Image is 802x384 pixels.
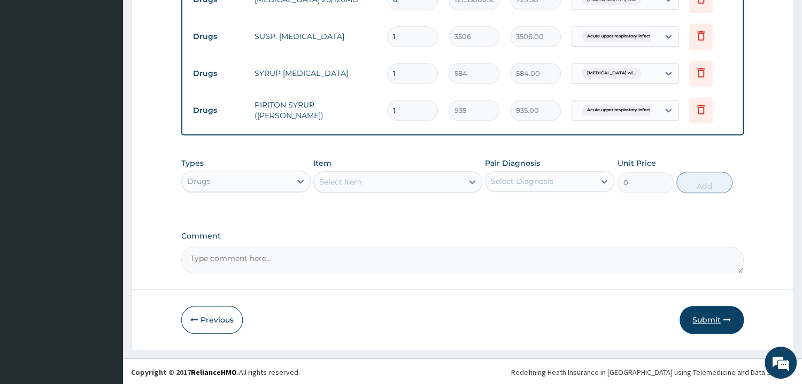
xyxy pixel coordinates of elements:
img: d_794563401_company_1708531726252_794563401 [20,53,43,80]
label: Pair Diagnosis [485,158,540,168]
td: Drugs [188,27,249,47]
strong: Copyright © 2017 . [131,367,239,377]
span: [MEDICAL_DATA] wi... [582,68,641,79]
td: Drugs [188,101,249,120]
button: Add [676,172,732,193]
div: Select Diagnosis [491,176,553,187]
a: RelianceHMO [191,367,237,377]
span: We're online! [62,120,148,228]
button: Previous [181,306,243,334]
span: Acute upper respiratory infect... [582,31,659,42]
textarea: Type your message and hit 'Enter' [5,264,204,301]
label: Types [181,159,204,168]
td: SUSP. [MEDICAL_DATA] [249,26,382,47]
td: PIRITON SYRUP ([PERSON_NAME]) [249,94,382,126]
div: Drugs [187,176,211,187]
td: SYRUP [MEDICAL_DATA] [249,63,382,84]
div: Redefining Heath Insurance in [GEOGRAPHIC_DATA] using Telemedicine and Data Science! [511,367,794,378]
div: Chat with us now [56,60,180,74]
label: Item [313,158,331,168]
label: Comment [181,232,744,241]
span: Acute upper respiratory infect... [582,105,659,116]
td: Drugs [188,64,249,83]
button: Submit [680,306,744,334]
div: Select Item [319,176,362,187]
div: Minimize live chat window [175,5,201,31]
label: Unit Price [617,158,656,168]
